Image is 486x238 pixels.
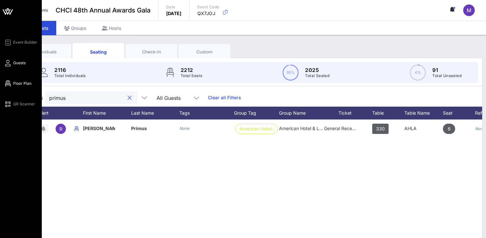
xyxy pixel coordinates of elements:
span: M [467,7,471,13]
p: Date [166,4,182,10]
button: clear icon [128,95,132,101]
div: First Name [83,107,131,119]
a: Floor Plan [4,80,32,87]
div: Seat [443,107,475,119]
div: Check-In [130,49,172,55]
div: Seating [77,48,119,55]
p: Total Seated [305,73,329,79]
a: QR Scanner [4,100,35,108]
p: Total Individuals [54,73,86,79]
p: [PERSON_NAME] [83,119,115,137]
a: Clear all Filters [208,94,241,101]
p: [DATE] [166,10,182,17]
div: Individuals [24,49,66,55]
span: QR Scanner [13,101,35,107]
div: Tags [179,107,234,119]
i: None [475,126,485,131]
span: American Hotel & … [239,124,274,134]
span: CHCI 48th Annual Awards Gala [56,5,150,15]
span: General Reception [324,126,363,131]
p: 2025 [305,66,329,74]
div: All Guests [153,91,204,104]
a: Event Builder [4,39,37,46]
p: 2212 [181,66,202,74]
p: 2116 [54,66,86,74]
span: 6 [448,124,451,134]
p: Total Seats [181,73,202,79]
div: M [463,4,475,16]
div: Custom [184,49,225,55]
div: Ticket [324,107,372,119]
div: Hosts [94,21,129,35]
p: QX7JOJ [197,10,220,17]
div: Table [372,107,404,119]
span: 330 [376,124,385,134]
div: AHLA [404,119,443,137]
span: Floor Plan [13,81,32,86]
p: Event Code [197,4,220,10]
a: Guests [4,59,26,67]
p: 91 [432,66,462,74]
p: Total Unseated [432,73,462,79]
div: Last Name [131,107,179,119]
div: All Guests [157,95,181,101]
p: Primus [131,119,163,137]
span: Guests [13,60,26,66]
div: Alert [35,107,51,119]
i: None [179,126,190,131]
div: Table Name [404,107,443,119]
div: Groups [56,21,94,35]
div: Group Tag [234,107,279,119]
span: R [59,126,62,132]
span: American Hotel & Lodging Association [279,126,359,131]
span: Event Builder [13,40,37,45]
div: Group Name [279,107,324,119]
